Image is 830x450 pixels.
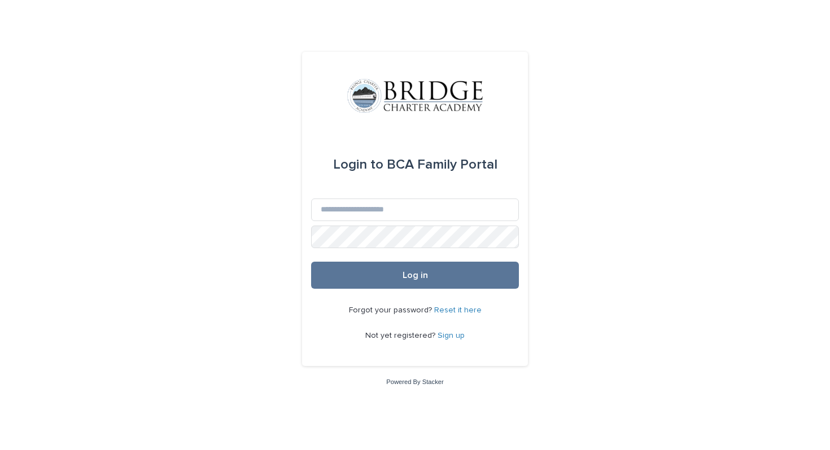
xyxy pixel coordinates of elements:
button: Log in [311,262,519,289]
a: Sign up [438,332,465,339]
a: Reset it here [434,306,482,314]
span: Login to [333,158,383,171]
span: Not yet registered? [365,332,438,339]
span: Forgot your password? [349,306,434,314]
img: V1C1m3IdTEidaUdm9Hs0 [347,79,483,113]
span: Log in [403,271,428,280]
a: Powered By Stacker [386,378,443,385]
div: BCA Family Portal [333,149,497,180]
